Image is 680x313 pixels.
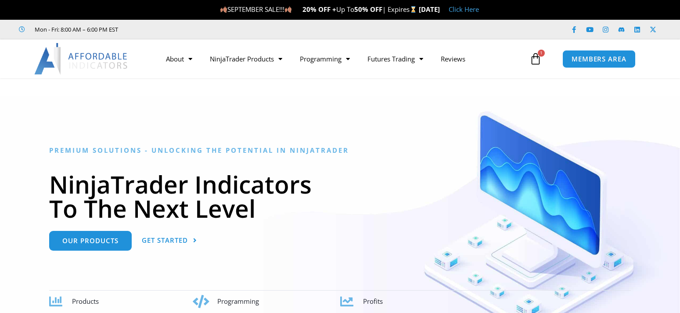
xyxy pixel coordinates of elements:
[220,6,227,13] img: 🍂
[157,49,527,69] nav: Menu
[32,24,118,35] span: Mon - Fri: 8:00 AM – 6:00 PM EST
[157,49,201,69] a: About
[432,49,474,69] a: Reviews
[291,49,359,69] a: Programming
[49,146,631,155] h6: Premium Solutions - Unlocking the Potential in NinjaTrader
[142,231,197,251] a: Get Started
[410,6,417,13] img: ⌛
[49,231,132,251] a: Our Products
[359,49,432,69] a: Futures Trading
[562,50,636,68] a: MEMBERS AREA
[217,297,259,306] span: Programming
[220,5,419,14] span: SEPTEMBER SALE!!! Up To | Expires
[419,5,440,14] strong: [DATE]
[538,50,545,57] span: 1
[34,43,129,75] img: LogoAI | Affordable Indicators – NinjaTrader
[201,49,291,69] a: NinjaTrader Products
[72,297,99,306] span: Products
[285,6,291,13] img: 🍂
[354,5,382,14] strong: 50% OFF
[142,237,188,244] span: Get Started
[572,56,626,62] span: MEMBERS AREA
[516,46,555,72] a: 1
[49,172,631,220] h1: NinjaTrader Indicators To The Next Level
[130,25,262,34] iframe: Customer reviews powered by Trustpilot
[363,297,383,306] span: Profits
[62,237,119,244] span: Our Products
[449,5,479,14] a: Click Here
[302,5,336,14] strong: 20% OFF +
